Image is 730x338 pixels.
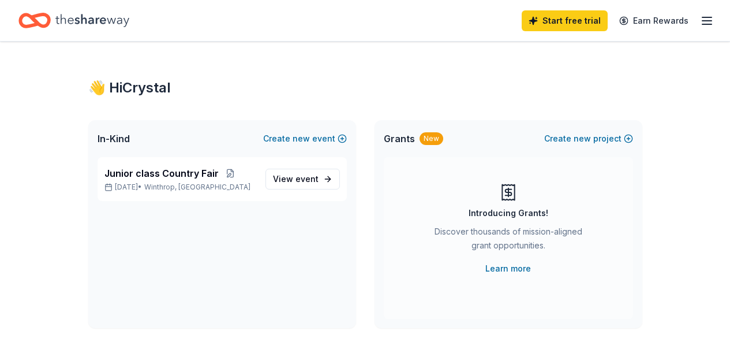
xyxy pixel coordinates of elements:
span: View [273,172,319,186]
span: Winthrop, [GEOGRAPHIC_DATA] [144,183,250,192]
a: View event [265,169,340,190]
span: Grants [384,132,415,146]
p: [DATE] • [104,183,256,192]
a: Earn Rewards [612,10,695,31]
span: new [293,132,310,146]
div: Discover thousands of mission-aligned grant opportunities. [430,225,587,257]
div: New [420,132,443,145]
a: Start free trial [522,10,608,31]
button: Createnewevent [263,132,347,146]
span: new [574,132,591,146]
span: Junior class Country Fair [104,166,219,180]
button: Createnewproject [544,132,633,146]
a: Home [18,7,129,34]
span: event [295,174,319,184]
div: Introducing Grants! [469,206,548,220]
div: 👋 Hi Crystal [88,79,642,97]
span: In-Kind [98,132,130,146]
a: Learn more [485,262,531,276]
